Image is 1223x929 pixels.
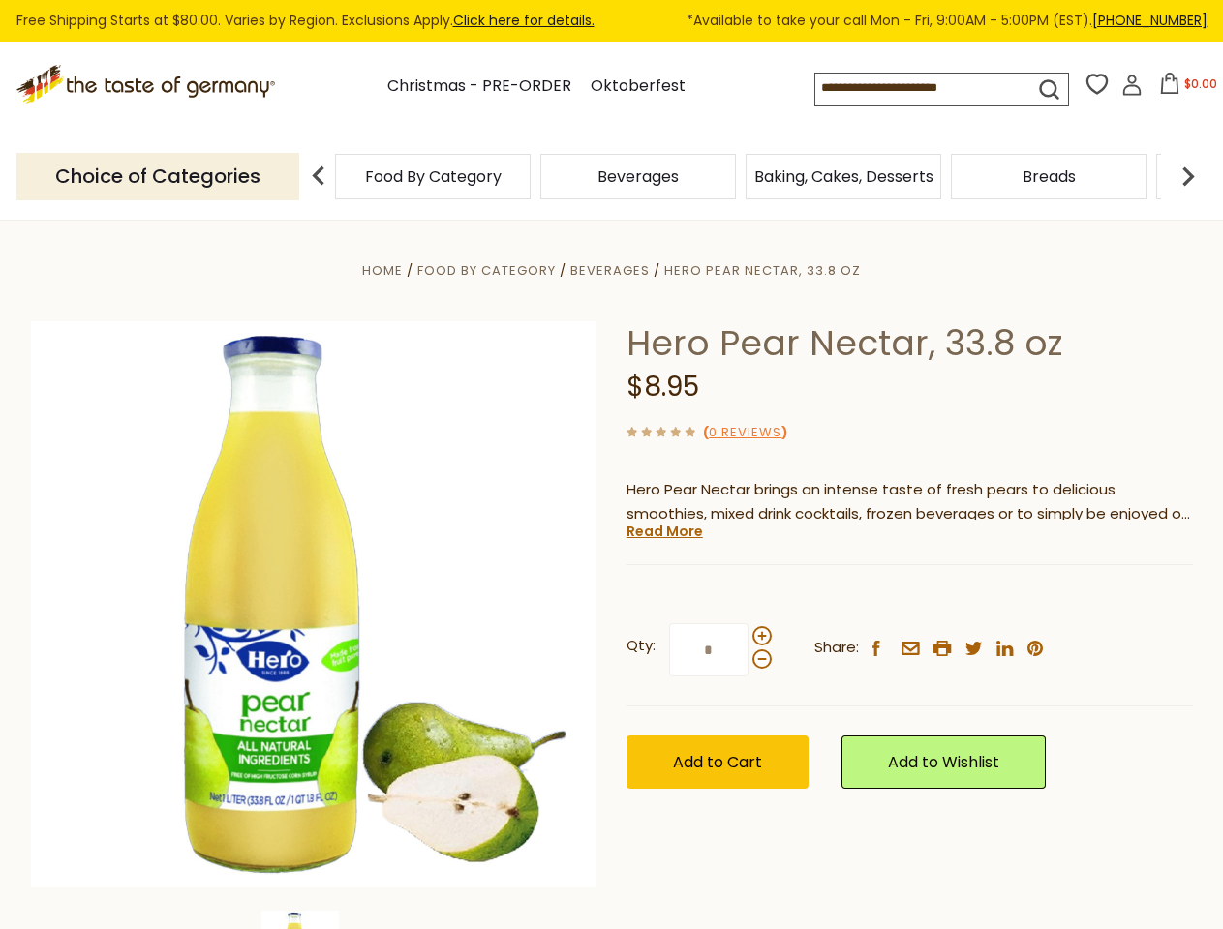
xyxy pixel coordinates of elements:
[709,423,781,443] a: 0 Reviews
[417,261,556,280] a: Food By Category
[814,636,859,660] span: Share:
[627,522,703,541] a: Read More
[669,623,749,676] input: Qty:
[16,153,299,200] p: Choice of Categories
[591,74,686,100] a: Oktoberfest
[387,74,571,100] a: Christmas - PRE-ORDER
[627,368,699,405] span: $8.95
[362,261,403,280] a: Home
[754,169,933,184] a: Baking, Cakes, Desserts
[16,10,1208,32] div: Free Shipping Starts at $80.00. Varies by Region. Exclusions Apply.
[673,751,762,773] span: Add to Cart
[627,634,656,658] strong: Qty:
[687,10,1208,32] span: *Available to take your call Mon - Fri, 9:00AM - 5:00PM (EST).
[703,423,787,441] span: ( )
[1184,75,1217,92] span: $0.00
[570,261,650,280] a: Beverages
[664,261,861,280] a: Hero Pear Nectar, 33.8 oz
[1169,157,1208,195] img: next arrow
[299,157,338,195] img: previous arrow
[365,169,502,184] a: Food By Category
[1092,11,1208,30] a: [PHONE_NUMBER]
[31,321,597,887] img: Hero Pear Nectar, 33.8 oz
[453,11,595,30] a: Click here for details.
[627,478,1193,526] p: Hero Pear Nectar brings an intense taste of fresh pears to delicious smoothies, mixed drink cockt...
[1023,169,1076,184] a: Breads
[627,735,809,789] button: Add to Cart
[597,169,679,184] a: Beverages
[627,321,1193,365] h1: Hero Pear Nectar, 33.8 oz
[841,735,1046,789] a: Add to Wishlist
